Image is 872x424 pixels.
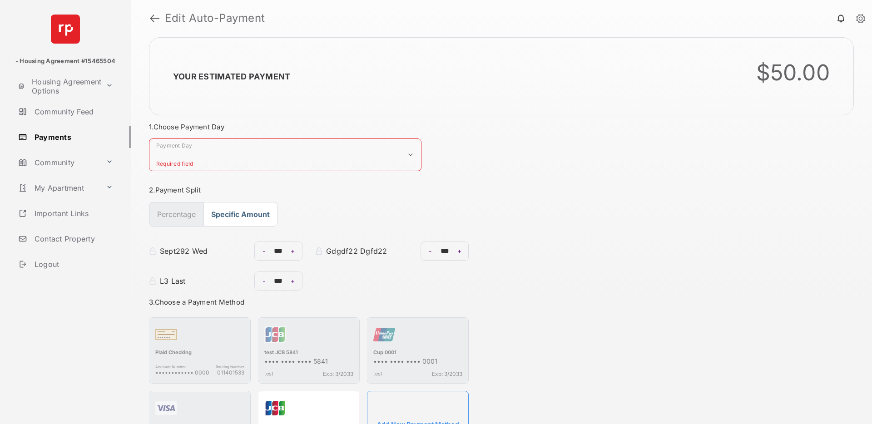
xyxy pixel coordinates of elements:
[155,349,244,357] div: Plaid Checking
[15,152,102,173] a: Community
[15,75,102,97] a: Housing Agreement Options
[149,317,251,384] div: Plaid CheckingAccount Number•••••••••••• 0000Routing Number011401533
[264,357,353,367] div: •••• •••• •••• 5841
[432,370,462,377] span: Exp: 3/2033
[373,349,462,357] div: Cup 0001
[258,276,269,286] button: -
[287,276,298,286] button: +
[287,246,298,256] button: +
[15,177,102,199] a: My Apartment
[454,246,465,256] button: +
[149,123,469,131] h3: 1. Choose Payment Day
[149,298,469,306] h3: 3. Choose a Payment Method
[15,228,131,250] a: Contact Property
[323,370,353,377] span: Exp: 3/2033
[160,247,208,255] span: Sept292 Wed
[315,247,322,256] button: Gdgdf22 Dgfd22
[258,246,269,256] button: -
[15,57,115,66] p: - Housing Agreement #15465504
[264,370,273,377] span: test
[149,247,156,256] button: Sept292 Wed
[425,246,436,256] button: -
[373,370,382,377] span: test
[264,349,353,357] div: test JCB 5841
[258,317,360,384] div: test JCB 5841•••• •••• •••• 5841testExp: 3/2033
[367,317,469,384] div: Cup 0001•••• •••• •••• 0001testExp: 3/2033
[216,365,244,369] span: Routing Number
[149,186,469,194] h3: 2. Payment Split
[155,369,209,376] span: •••••••••••• 0000
[165,13,265,24] strong: Edit Auto-Payment
[15,202,117,224] a: Important Links
[15,101,131,123] a: Community Feed
[15,126,131,148] a: Payments
[373,357,462,367] div: •••• •••• •••• 0001
[216,369,244,376] span: 011401533
[326,247,387,255] span: Gdgdf22 Dgfd22
[164,72,290,81] h2: Your Estimated Payment
[203,202,277,227] button: Specific Amount
[155,365,209,369] span: Account Number
[160,277,186,285] span: L3 Last
[149,202,203,227] button: Percentage
[756,59,830,86] div: $50.00
[51,15,80,44] img: svg+xml;base64,PHN2ZyB4bWxucz0iaHR0cDovL3d3dy53My5vcmcvMjAwMC9zdmciIHdpZHRoPSI2NCIgaGVpZ2h0PSI2NC...
[149,277,156,286] button: L3 Last
[15,253,131,275] a: Logout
